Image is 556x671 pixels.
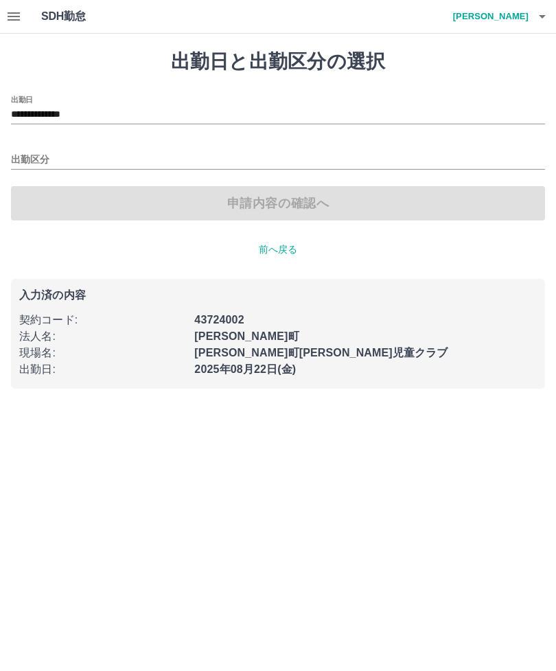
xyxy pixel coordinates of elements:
[194,314,244,326] b: 43724002
[194,363,296,375] b: 2025年08月22日(金)
[19,312,186,328] p: 契約コード :
[19,290,537,301] p: 入力済の内容
[19,361,186,378] p: 出勤日 :
[11,242,545,257] p: 前へ戻る
[11,50,545,73] h1: 出勤日と出勤区分の選択
[194,330,299,342] b: [PERSON_NAME]町
[194,347,448,359] b: [PERSON_NAME]町[PERSON_NAME]児童クラブ
[11,94,33,104] label: 出勤日
[19,328,186,345] p: 法人名 :
[19,345,186,361] p: 現場名 :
